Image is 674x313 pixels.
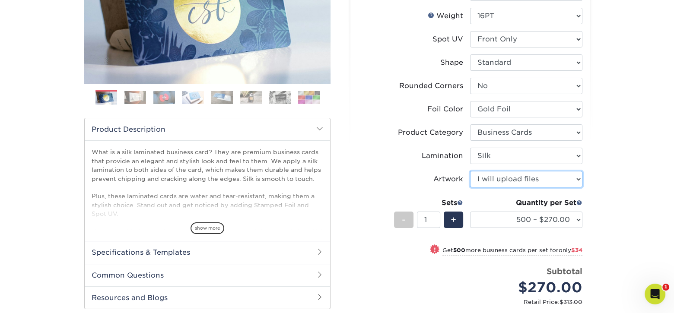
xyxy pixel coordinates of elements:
span: ! [434,245,436,254]
iframe: Intercom live chat [645,284,665,304]
small: Retail Price: [364,298,582,306]
img: Business Cards 02 [124,91,146,104]
div: Shape [440,57,463,68]
div: Spot UV [432,34,463,44]
div: Quantity per Set [470,198,582,208]
h2: Specifications & Templates [85,241,330,263]
span: + [451,213,456,226]
img: Business Cards 08 [298,91,320,104]
div: Product Category [398,127,463,138]
strong: 500 [453,247,465,253]
span: show more [191,222,224,234]
span: only [559,247,582,253]
span: $313.00 [560,299,582,305]
img: Business Cards 05 [211,91,233,104]
img: Business Cards 01 [95,87,117,109]
img: Business Cards 04 [182,91,204,104]
div: $270.00 [477,277,582,298]
h2: Product Description [85,118,330,140]
img: Business Cards 07 [269,91,291,104]
span: $34 [571,247,582,253]
div: Rounded Corners [399,81,463,91]
span: 1 [662,284,669,291]
strong: Subtotal [547,266,582,276]
div: Weight [428,11,463,21]
small: Get more business cards per set for [442,247,582,256]
img: Business Cards 03 [153,91,175,104]
img: Business Cards 06 [240,91,262,104]
span: - [402,213,406,226]
div: Lamination [422,151,463,161]
div: Artwork [433,174,463,184]
h2: Resources and Blogs [85,286,330,309]
div: Sets [394,198,463,208]
p: What is a silk laminated business card? They are premium business cards that provide an elegant a... [92,148,323,288]
div: Foil Color [427,104,463,114]
h2: Common Questions [85,264,330,286]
